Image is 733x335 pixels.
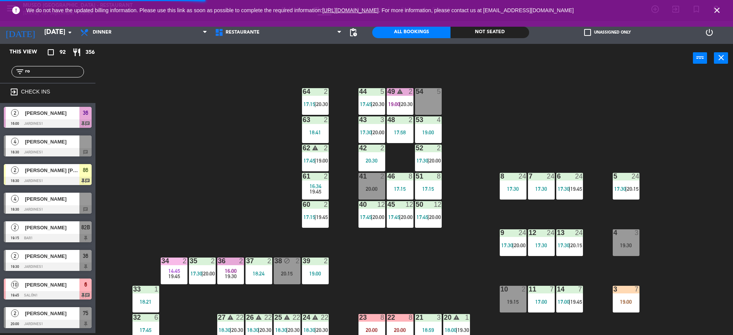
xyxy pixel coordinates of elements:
div: 14 [557,286,557,293]
div: 5 [437,88,441,95]
span: | [371,214,373,220]
span: 20:00 [429,158,441,164]
div: 41 [359,173,360,180]
div: 2 [324,201,328,208]
span: | [371,129,373,135]
div: 2 [408,88,413,95]
span: 17:00 [558,299,570,305]
div: 3 [635,229,639,236]
span: 19:45 [310,188,321,195]
span: | [569,299,570,305]
div: 8 [408,314,413,321]
div: 3 [437,314,441,321]
span: 20:15 [570,242,582,248]
span: 2 [11,224,19,231]
div: 22 [292,314,300,321]
span: 92 [60,48,66,57]
i: warning [284,314,290,321]
span: | [315,158,316,164]
input: Filter by name... [24,68,84,76]
div: 7 [550,286,554,293]
div: 19:00 [613,299,639,304]
div: 2 [239,258,244,264]
span: 18:30 [304,327,315,333]
span: | [399,214,401,220]
div: 2 [380,145,385,151]
span: 16:00 [225,268,237,274]
div: 2 [295,258,300,264]
span: [PERSON_NAME] [25,281,79,289]
span: 2 [11,166,19,174]
div: 19:00 [415,130,442,135]
div: 24 [575,229,583,236]
span: 17:30 [614,186,626,192]
span: 17:30 [501,242,513,248]
span: 17:45 [360,101,372,107]
span: | [512,242,514,248]
span: [PERSON_NAME] [25,309,79,317]
div: 7 [635,286,639,293]
span: 17:15 [304,101,315,107]
i: warning [227,314,234,321]
a: [URL][DOMAIN_NAME] [322,7,379,13]
span: 20:00 [401,214,413,220]
span: | [202,271,203,277]
span: Restaurante [226,30,260,35]
div: 17:00 [528,299,555,304]
span: check_box_outline_blank [584,29,591,36]
span: 20:00 [373,214,384,220]
span: 17:30 [360,129,372,135]
span: 17:15 [304,214,315,220]
div: 18:41 [302,130,329,135]
span: | [399,101,401,107]
span: 20:30 [373,101,384,107]
div: 2 [324,258,328,264]
span: 19:45 [316,214,328,220]
div: 7 [578,286,583,293]
span: 17:30 [558,242,570,248]
span: 4 [11,138,19,145]
div: 5 [380,88,385,95]
div: 44 [359,88,360,95]
i: restaurant [72,48,81,57]
i: block [284,258,290,264]
i: close [712,6,722,15]
div: Not seated [450,27,529,38]
span: | [258,327,260,333]
div: 20 [444,314,444,321]
div: 43 [359,116,360,123]
div: 2 [408,116,413,123]
div: 33 [133,286,134,293]
div: 17:15 [415,186,442,192]
div: 2 [380,173,385,180]
span: 36 [83,108,88,118]
i: warning [312,314,318,321]
div: 2 [182,258,187,264]
span: 17:30 [191,271,202,277]
span: 6 [84,280,87,289]
div: 20:00 [358,186,385,192]
i: crop_square [46,48,55,57]
div: 19:15 [500,299,526,304]
div: 20:00 [387,327,413,333]
span: | [286,327,288,333]
span: | [315,327,316,333]
div: 8 [408,173,413,180]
